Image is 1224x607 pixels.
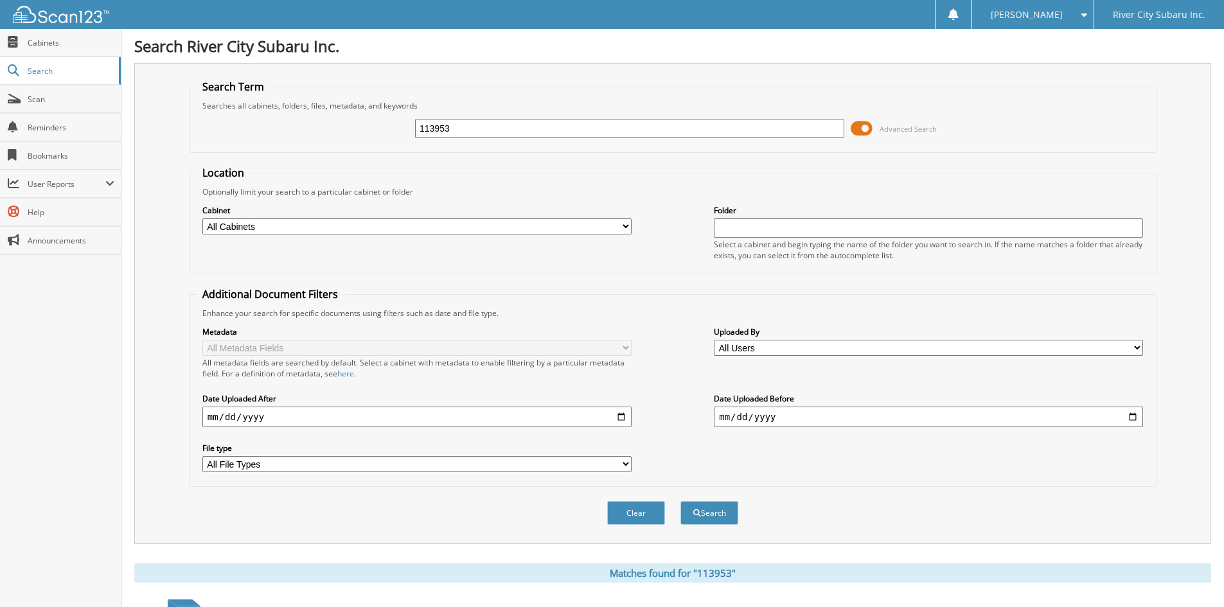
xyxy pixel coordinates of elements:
[991,11,1063,19] span: [PERSON_NAME]
[28,66,112,76] span: Search
[134,35,1211,57] h1: Search River City Subaru Inc.
[680,501,738,525] button: Search
[714,239,1143,261] div: Select a cabinet and begin typing the name of the folder you want to search in. If the name match...
[28,235,114,246] span: Announcements
[28,207,114,218] span: Help
[28,150,114,161] span: Bookmarks
[13,6,109,23] img: scan123-logo-white.svg
[134,563,1211,583] div: Matches found for "113953"
[196,100,1149,111] div: Searches all cabinets, folders, files, metadata, and keywords
[196,287,344,301] legend: Additional Document Filters
[202,443,632,453] label: File type
[28,94,114,105] span: Scan
[196,166,251,180] legend: Location
[202,357,632,379] div: All metadata fields are searched by default. Select a cabinet with metadata to enable filtering b...
[196,308,1149,319] div: Enhance your search for specific documents using filters such as date and file type.
[202,393,632,404] label: Date Uploaded After
[714,407,1143,427] input: end
[28,122,114,133] span: Reminders
[880,124,937,134] span: Advanced Search
[1113,11,1205,19] span: River City Subaru Inc.
[202,326,632,337] label: Metadata
[28,37,114,48] span: Cabinets
[714,393,1143,404] label: Date Uploaded Before
[28,179,105,189] span: User Reports
[196,186,1149,197] div: Optionally limit your search to a particular cabinet or folder
[202,407,632,427] input: start
[714,205,1143,216] label: Folder
[202,205,632,216] label: Cabinet
[196,80,271,94] legend: Search Term
[607,501,665,525] button: Clear
[337,368,354,379] a: here
[714,326,1143,337] label: Uploaded By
